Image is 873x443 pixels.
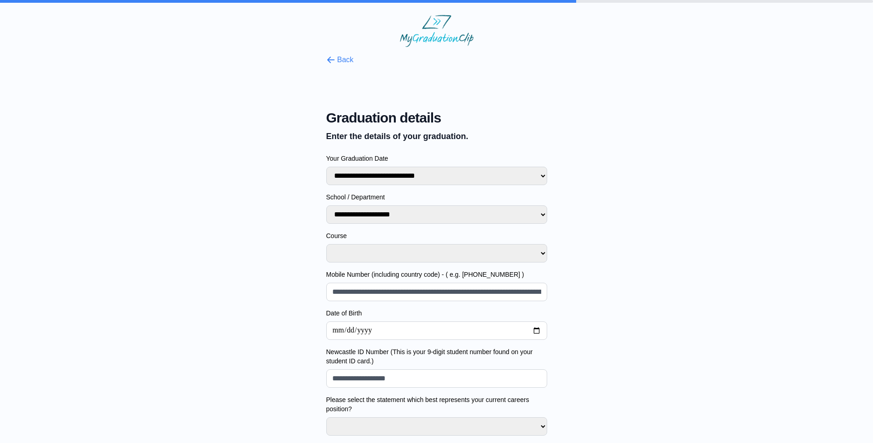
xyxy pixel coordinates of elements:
[326,347,547,366] label: Newcastle ID Number (This is your 9-digit student number found on your student ID card.)
[326,130,547,143] p: Enter the details of your graduation.
[326,192,547,202] label: School / Department
[326,110,547,126] span: Graduation details
[326,231,547,240] label: Course
[400,15,474,47] img: MyGraduationClip
[326,309,547,318] label: Date of Birth
[326,54,354,65] button: Back
[326,270,547,279] label: Mobile Number (including country code) - ( e.g. [PHONE_NUMBER] )
[326,395,547,414] label: Please select the statement which best represents your current careers position?
[326,154,547,163] label: Your Graduation Date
